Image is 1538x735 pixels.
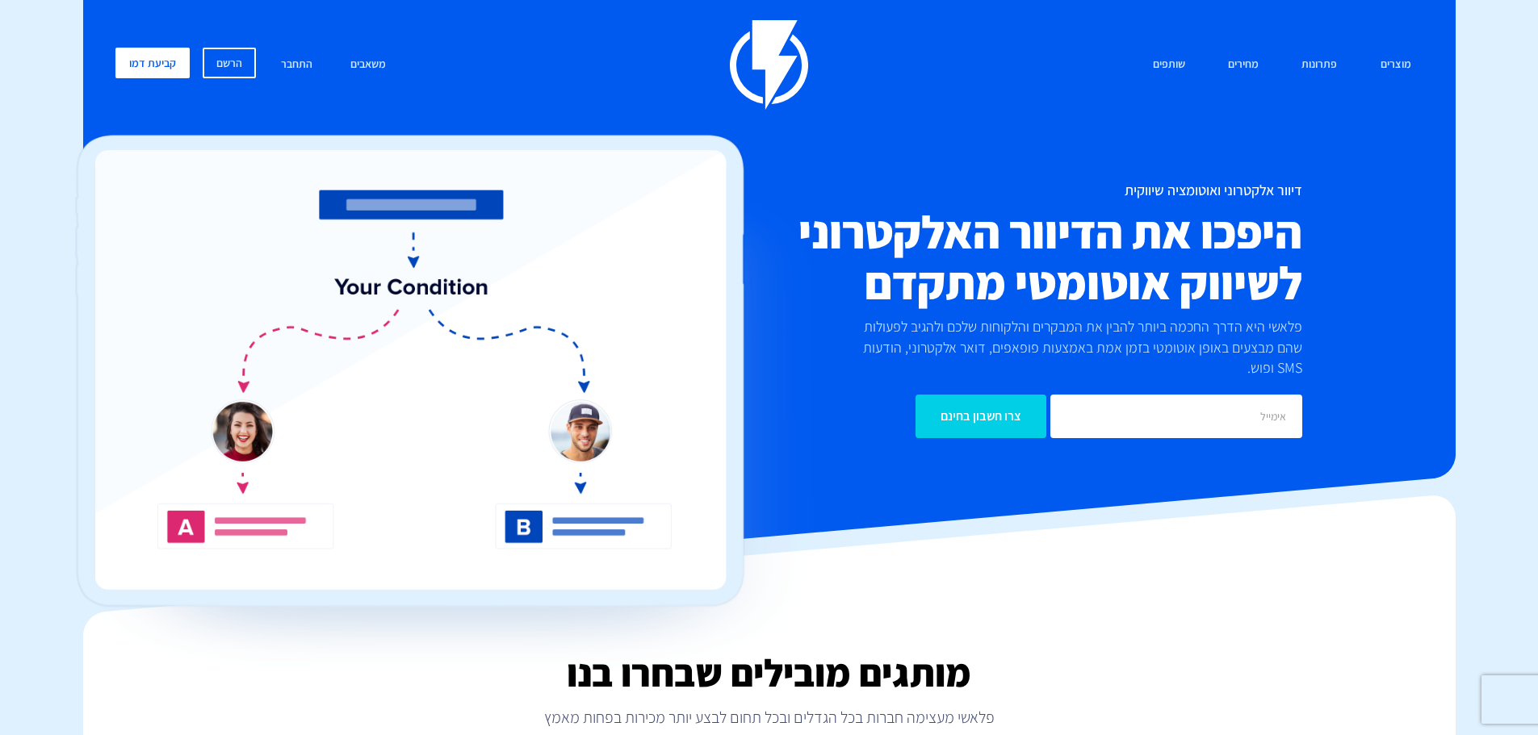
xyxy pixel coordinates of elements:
h1: דיוור אלקטרוני ואוטומציה שיווקית [673,182,1302,198]
a: מחירים [1216,48,1271,82]
a: קביעת דמו [115,48,190,78]
input: אימייל [1050,395,1302,438]
p: פלאשי היא הדרך החכמה ביותר להבין את המבקרים והלקוחות שלכם ולהגיב לפעולות שהם מבצעים באופן אוטומטי... [836,316,1302,378]
a: שותפים [1141,48,1197,82]
a: פתרונות [1289,48,1349,82]
a: משאבים [338,48,398,82]
a: מוצרים [1368,48,1423,82]
input: צרו חשבון בחינם [916,395,1046,438]
p: פלאשי מעצימה חברות בכל הגדלים ובכל תחום לבצע יותר מכירות בפחות מאמץ [83,706,1456,729]
a: התחבר [269,48,325,82]
h2: מותגים מובילים שבחרו בנו [83,652,1456,694]
h2: היפכו את הדיוור האלקטרוני לשיווק אוטומטי מתקדם [673,207,1302,308]
a: הרשם [203,48,256,78]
